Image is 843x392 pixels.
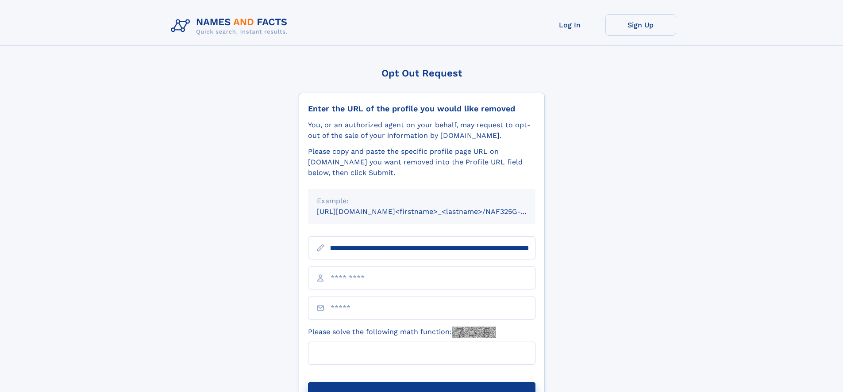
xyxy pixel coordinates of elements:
[308,104,535,114] div: Enter the URL of the profile you would like removed
[605,14,676,36] a: Sign Up
[308,120,535,141] div: You, or an authorized agent on your behalf, may request to opt-out of the sale of your informatio...
[308,327,496,338] label: Please solve the following math function:
[535,14,605,36] a: Log In
[317,207,552,216] small: [URL][DOMAIN_NAME]<firstname>_<lastname>/NAF325G-xxxxxxxx
[167,14,295,38] img: Logo Names and Facts
[299,68,545,79] div: Opt Out Request
[317,196,527,206] div: Example:
[308,146,535,178] div: Please copy and paste the specific profile page URL on [DOMAIN_NAME] you want removed into the Pr...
